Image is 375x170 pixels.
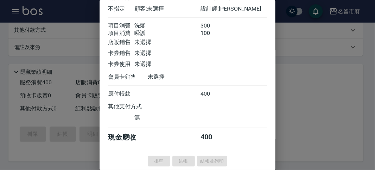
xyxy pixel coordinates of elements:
div: 400 [201,133,227,142]
div: 300 [201,22,227,30]
div: 瞬護 [134,30,201,37]
div: 卡券使用 [108,61,134,68]
div: 顧客: 未選擇 [134,5,201,13]
div: 設計師: [PERSON_NAME] [201,5,267,13]
div: 現金應收 [108,133,148,142]
div: 應付帳款 [108,90,134,98]
div: 不指定 [108,5,134,13]
div: 洗髮 [134,22,201,30]
div: 未選擇 [134,50,201,57]
div: 100 [201,30,227,37]
div: 卡券銷售 [108,50,134,57]
div: 未選擇 [134,39,201,46]
div: 店販銷售 [108,39,134,46]
div: 無 [134,114,201,121]
div: 未選擇 [148,73,214,81]
div: 400 [201,90,227,98]
div: 項目消費 [108,30,134,37]
div: 未選擇 [134,61,201,68]
div: 項目消費 [108,22,134,30]
div: 其他支付方式 [108,103,161,110]
div: 會員卡銷售 [108,73,148,81]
